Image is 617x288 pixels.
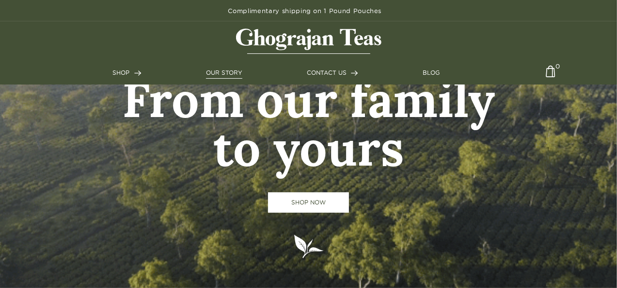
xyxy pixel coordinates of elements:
[113,68,142,77] a: SHOP
[423,68,440,77] a: BLOG
[236,29,381,54] img: logo-matt.svg
[307,69,347,76] span: CONTACT US
[120,76,497,173] h1: From our family to yours
[556,62,560,66] span: 0
[546,66,555,85] a: 0
[546,66,555,85] img: cart-icon-matt.svg
[206,68,242,77] a: OUR STORY
[113,69,130,76] span: SHOP
[293,234,324,259] img: logo-leaf.svg
[351,70,358,76] img: forward-arrow.svg
[134,70,142,76] img: forward-arrow.svg
[307,68,358,77] a: CONTACT US
[268,192,349,213] a: SHOP NOW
